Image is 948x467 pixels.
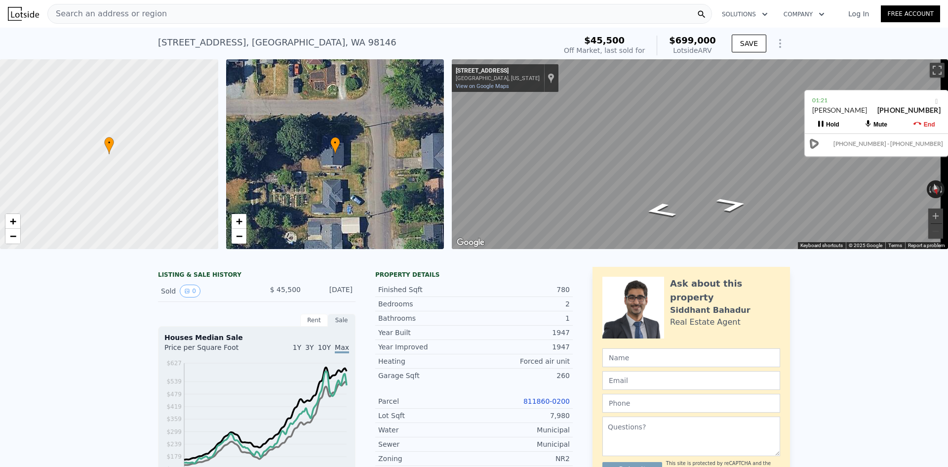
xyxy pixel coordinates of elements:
div: Lot Sqft [378,411,474,421]
div: Price per Square Foot [164,342,257,358]
div: Rent [300,314,328,327]
div: Ask about this property [670,277,780,304]
a: Zoom in [232,214,246,229]
span: 1Y [293,343,301,351]
button: View historical data [180,285,200,297]
span: + [10,215,16,227]
tspan: $299 [166,428,182,435]
a: Zoom in [5,214,20,229]
span: − [10,230,16,242]
button: Zoom out [928,224,943,239]
a: Report a problem [908,243,945,248]
a: Log In [836,9,881,19]
div: Municipal [474,439,570,449]
div: Finished Sqft [378,285,474,295]
div: Bathrooms [378,313,474,323]
div: Street View [452,59,948,249]
button: Toggle fullscreen view [930,63,945,78]
div: Garage Sqft [378,371,474,381]
div: Municipal [474,425,570,435]
button: Rotate counterclockwise [927,180,932,198]
div: Year Improved [378,342,474,352]
tspan: $419 [166,403,182,410]
div: 1947 [474,342,570,352]
path: Go East, SW 104th St [632,200,689,221]
span: • [330,138,340,147]
div: Year Built [378,328,474,338]
tspan: $359 [166,416,182,423]
button: Solutions [714,5,776,23]
button: Zoom in [928,209,943,223]
div: NR2 [474,454,570,464]
a: View on Google Maps [456,83,509,89]
div: Property details [375,271,573,279]
div: 7,980 [474,411,570,421]
div: Map [452,59,948,249]
path: Go West, SW 104th St [703,194,761,215]
div: Sold [161,285,249,297]
input: Name [602,348,780,367]
a: Zoom out [232,229,246,244]
img: Lotside [8,7,39,21]
div: Forced air unit [474,356,570,366]
span: $45,500 [584,35,625,45]
button: SAVE [732,35,766,52]
div: Siddhant Bahadur [670,304,750,316]
div: 780 [474,285,570,295]
div: Lotside ARV [669,45,716,55]
span: • [104,138,114,147]
div: [DATE] [309,285,353,297]
div: • [330,137,340,154]
button: Keyboard shortcuts [800,242,843,249]
button: Rotate clockwise [940,180,945,198]
tspan: $539 [166,378,182,385]
div: 1 [474,313,570,323]
div: • [104,137,114,154]
img: Google [454,236,487,249]
div: Real Estate Agent [670,316,741,328]
div: 2 [474,299,570,309]
button: Company [776,5,832,23]
a: Terms (opens in new tab) [888,243,902,248]
div: 260 [474,371,570,381]
input: Email [602,371,780,390]
div: 1947 [474,328,570,338]
div: Bedrooms [378,299,474,309]
a: Zoom out [5,229,20,244]
div: Parcel [378,396,474,406]
span: − [236,230,242,242]
a: Open this area in Google Maps (opens a new window) [454,236,487,249]
span: + [236,215,242,227]
span: Max [335,343,349,353]
span: 3Y [305,343,314,351]
span: Search an address or region [48,8,167,20]
span: 10Y [318,343,331,351]
div: Houses Median Sale [164,333,349,342]
div: Water [378,425,474,435]
input: Phone [602,394,780,413]
span: © 2025 Google [849,243,882,248]
a: Show location on map [548,73,554,84]
div: [GEOGRAPHIC_DATA], [US_STATE] [456,75,540,82]
a: 811860-0200 [523,397,570,405]
div: [STREET_ADDRESS] [456,67,540,75]
button: Show Options [770,34,790,53]
div: Off Market, last sold for [564,45,645,55]
div: Zoning [378,454,474,464]
div: LISTING & SALE HISTORY [158,271,355,281]
span: $699,000 [669,35,716,45]
button: Reset the view [930,180,942,199]
tspan: $627 [166,360,182,367]
a: Free Account [881,5,940,22]
span: $ 45,500 [270,286,301,294]
div: [STREET_ADDRESS] , [GEOGRAPHIC_DATA] , WA 98146 [158,36,396,49]
div: Heating [378,356,474,366]
tspan: $479 [166,391,182,398]
tspan: $239 [166,441,182,448]
tspan: $179 [166,453,182,460]
div: Sewer [378,439,474,449]
div: Sale [328,314,355,327]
